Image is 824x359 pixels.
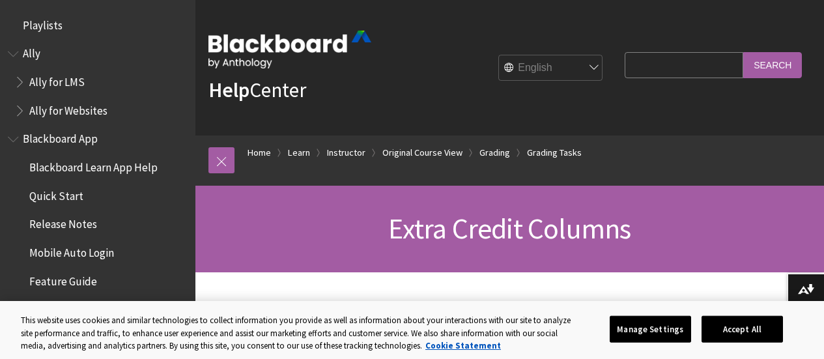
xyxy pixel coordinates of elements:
span: Playlists [23,14,63,32]
a: Grading [479,145,510,161]
input: Search [743,52,802,78]
span: Ally [23,43,40,61]
span: Quick Start [29,185,83,203]
button: Manage Settings [610,315,691,343]
span: Release Notes [29,214,97,231]
span: Instructors [29,299,82,317]
a: More information about your privacy, opens in a new tab [425,340,501,351]
a: Instructor [327,145,365,161]
span: Extra Credit Columns [388,210,631,246]
span: Ally for Websites [29,100,107,117]
nav: Book outline for Anthology Ally Help [8,43,188,122]
a: Home [248,145,271,161]
a: Original Course View [382,145,462,161]
strong: Help [208,77,249,103]
button: Accept All [702,315,783,343]
a: Grading Tasks [527,145,582,161]
nav: Book outline for Playlists [8,14,188,36]
span: Mobile Auto Login [29,242,114,259]
span: Blackboard App [23,128,98,146]
a: HelpCenter [208,77,306,103]
a: Learn [288,145,310,161]
span: Blackboard Learn App Help [29,156,158,174]
p: This information applies only to the Original Course View. Your institution controls which tools ... [208,298,618,323]
span: Ally for LMS [29,71,85,89]
img: Blackboard by Anthology [208,31,371,68]
span: Feature Guide [29,270,97,288]
div: This website uses cookies and similar technologies to collect information you provide as well as ... [21,314,577,352]
select: Site Language Selector [499,55,603,81]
